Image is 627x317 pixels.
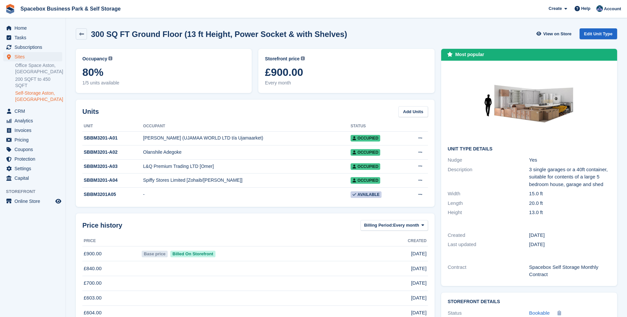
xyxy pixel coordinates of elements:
[143,163,351,170] div: L&Q Premium Trading LTD [Omer]
[448,209,529,216] div: Height
[448,146,611,152] h2: Unit Type details
[143,188,351,202] td: -
[529,264,611,278] div: Spacebox Self Storage Monthly Contract
[351,163,380,170] span: Occupied
[448,264,529,278] div: Contract
[265,55,299,62] span: Storefront price
[529,200,611,207] div: 20.0 ft
[448,200,529,207] div: Length
[411,279,426,287] span: [DATE]
[360,220,428,231] button: Billing Period: Every month
[529,309,550,317] a: Bookable
[82,220,122,230] span: Price history
[351,191,382,198] span: Available
[82,236,140,246] th: Price
[411,309,426,317] span: [DATE]
[351,135,380,142] span: Occupied
[54,197,62,205] a: Preview store
[364,222,393,229] span: Billing Period:
[351,149,380,156] span: Occupied
[448,299,611,304] h2: Storefront Details
[529,156,611,164] div: Yes
[3,107,62,116] a: menu
[82,135,143,142] div: SBBM3201-A01
[82,291,140,305] td: £603.00
[14,126,54,135] span: Invoices
[455,51,484,58] div: Most popular
[301,56,305,60] img: icon-info-grey-7440780725fd019a000dd9b08b2336e03edf1995a4989e88bcd33f0948082b44.svg
[581,5,590,12] span: Help
[448,241,529,248] div: Last updated
[596,5,603,12] img: Daud
[82,261,140,276] td: £840.00
[448,156,529,164] div: Nudge
[3,116,62,125] a: menu
[3,23,62,33] a: menu
[6,188,66,195] span: Storefront
[82,246,140,261] td: £900.00
[3,164,62,173] a: menu
[15,90,62,103] a: Self-Storage Aston, [GEOGRAPHIC_DATA]
[529,190,611,198] div: 15.0 ft
[3,145,62,154] a: menu
[529,232,611,239] div: [DATE]
[480,67,579,141] img: 300-sqft-unit%20(2).jpg
[15,62,62,75] a: Office Space Aston, [GEOGRAPHIC_DATA]
[408,238,427,244] span: Created
[14,145,54,154] span: Coupons
[393,222,419,229] span: Every month
[3,174,62,183] a: menu
[82,191,143,198] div: SBBM3201A05
[82,163,143,170] div: SBBM3201-A03
[3,154,62,164] a: menu
[170,251,215,257] span: Billed On Storefront
[82,55,107,62] span: Occupancy
[14,23,54,33] span: Home
[18,3,123,14] a: Spacebox Business Park & Self Storage
[108,56,112,60] img: icon-info-grey-7440780725fd019a000dd9b08b2336e03edf1995a4989e88bcd33f0948082b44.svg
[411,265,426,272] span: [DATE]
[3,43,62,52] a: menu
[265,79,428,86] span: Every month
[536,28,574,39] a: View on Store
[14,43,54,52] span: Subscriptions
[143,149,351,156] div: Olanshile Adegoke
[82,66,245,78] span: 80%
[529,166,611,188] div: 3 single garages or a 40ft container, suitable for contents of a large 5 bedroom house, garage an...
[3,33,62,42] a: menu
[82,79,245,86] span: 1/5 units available
[14,52,54,61] span: Sites
[143,121,351,132] th: Occupant
[529,310,550,316] span: Bookable
[448,166,529,188] div: Description
[14,107,54,116] span: CRM
[82,121,143,132] th: Unit
[82,276,140,291] td: £700.00
[411,250,426,258] span: [DATE]
[351,177,380,184] span: Occupied
[14,135,54,144] span: Pricing
[549,5,562,12] span: Create
[351,121,404,132] th: Status
[604,6,621,12] span: Account
[14,197,54,206] span: Online Store
[143,177,351,184] div: Spiffy Stores Limited [Zohaib/[PERSON_NAME]]
[580,28,617,39] a: Edit Unit Type
[448,190,529,198] div: Width
[91,30,347,39] h2: 300 SQ FT Ground Floor (13 ft Height, Power Socket & with Shelves)
[3,135,62,144] a: menu
[14,33,54,42] span: Tasks
[14,116,54,125] span: Analytics
[448,309,529,317] div: Status
[543,31,572,37] span: View on Store
[14,154,54,164] span: Protection
[3,197,62,206] a: menu
[14,164,54,173] span: Settings
[529,241,611,248] div: [DATE]
[398,106,428,117] a: Add Units
[14,174,54,183] span: Capital
[3,126,62,135] a: menu
[82,107,99,116] h2: Units
[448,232,529,239] div: Created
[143,135,351,142] div: [PERSON_NAME] (UJAMAA WORLD LTD t/a Ujamaarket)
